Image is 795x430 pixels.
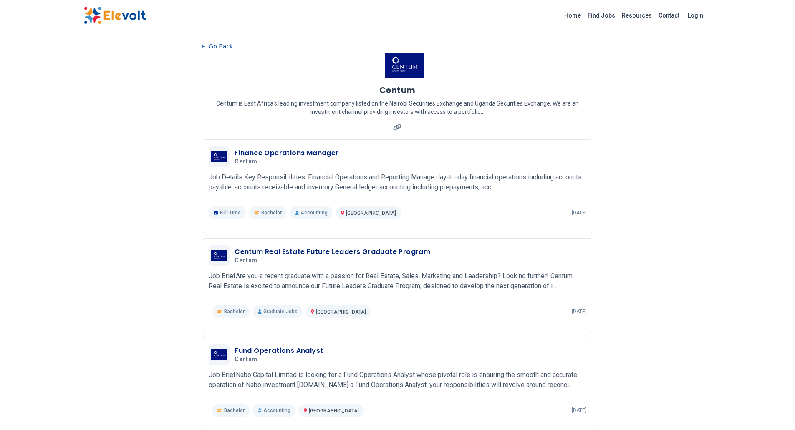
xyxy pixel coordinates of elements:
[379,84,416,96] h1: Centum
[572,308,586,315] p: [DATE]
[211,250,227,261] img: Centum
[385,53,423,78] img: Centum
[209,344,586,417] a: CentumFund Operations AnalystCentumJob BriefNabo Capital Limited is looking for a Fund Operations...
[211,349,227,360] img: Centum
[253,404,295,417] p: Accounting
[235,158,257,166] span: Centum
[235,148,338,158] h3: Finance Operations Manager
[290,206,333,219] p: Accounting
[84,7,146,24] img: Elevolt
[209,146,586,219] a: CentumFinance Operations ManagerCentumJob Details Key Responsibilities. Financial Operations and ...
[211,151,227,162] img: Centum
[561,9,584,22] a: Home
[253,305,303,318] p: Graduate Jobs
[572,407,586,414] p: [DATE]
[224,308,245,315] span: Bachelor
[309,408,359,414] span: [GEOGRAPHIC_DATA]
[235,257,257,264] span: Centum
[572,209,586,216] p: [DATE]
[209,245,586,318] a: CentumCentum Real Estate Future Leaders Graduate ProgramCentumJob BriefAre you a recent graduate ...
[235,346,323,356] h3: Fund Operations Analyst
[84,40,189,290] iframe: Advertisement
[235,247,430,257] h3: Centum Real Estate Future Leaders Graduate Program
[209,370,586,390] p: Job BriefNabo Capital Limited is looking for a Fund Operations Analyst whose pivotal role is ensu...
[224,407,245,414] span: Bachelor
[346,210,396,216] span: [GEOGRAPHIC_DATA]
[235,356,257,363] span: Centum
[209,172,586,192] p: Job Details Key Responsibilities. Financial Operations and Reporting Manage day-to-day financial ...
[655,9,683,22] a: Contact
[202,40,233,53] button: Go Back
[316,309,366,315] span: [GEOGRAPHIC_DATA]
[209,271,586,291] p: Job BriefAre you a recent graduate with a passion for Real Estate, Sales, Marketing and Leadershi...
[584,9,618,22] a: Find Jobs
[209,206,246,219] p: Full Time
[202,99,593,116] p: Centum is East Africa's leading investment company listed on the Nairobi Securities Exchange and ...
[261,209,282,216] span: Bachelor
[607,40,712,290] iframe: Advertisement
[683,7,708,24] a: Login
[618,9,655,22] a: Resources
